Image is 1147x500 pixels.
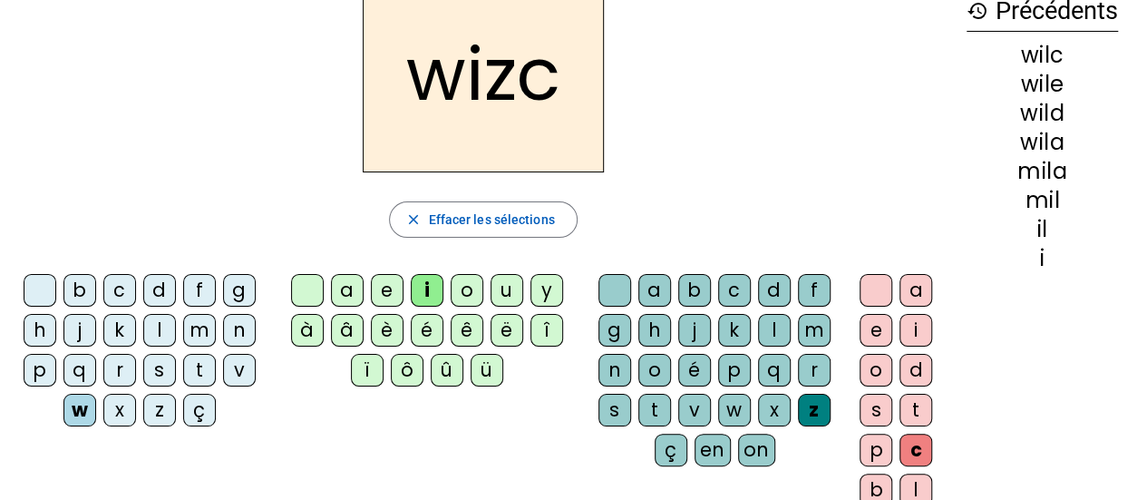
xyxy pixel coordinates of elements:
div: u [491,274,523,307]
div: o [860,354,892,387]
div: p [718,354,751,387]
div: k [718,314,751,347]
div: q [63,354,96,387]
div: on [738,434,775,466]
div: w [63,394,96,426]
div: v [223,354,256,387]
div: p [860,434,892,466]
div: a [899,274,932,307]
div: ç [183,394,216,426]
div: wila [967,132,1118,153]
div: ü [471,354,503,387]
div: b [678,274,711,307]
span: Effacer les sélections [428,209,554,230]
div: â [331,314,364,347]
div: il [967,219,1118,240]
div: î [530,314,563,347]
div: i [967,248,1118,270]
div: t [183,354,216,387]
div: ï [351,354,384,387]
div: wile [967,74,1118,95]
div: c [103,274,136,307]
div: j [63,314,96,347]
div: a [331,274,364,307]
div: s [143,354,176,387]
div: l [143,314,176,347]
div: ç [655,434,687,466]
div: r [798,354,831,387]
div: d [143,274,176,307]
div: ê [451,314,483,347]
div: t [899,394,932,426]
div: t [638,394,671,426]
div: v [678,394,711,426]
div: f [183,274,216,307]
div: s [598,394,631,426]
div: p [24,354,56,387]
div: e [371,274,403,307]
div: en [695,434,731,466]
div: i [411,274,443,307]
div: n [223,314,256,347]
div: o [451,274,483,307]
div: ë [491,314,523,347]
div: r [103,354,136,387]
div: mil [967,190,1118,211]
div: o [638,354,671,387]
div: z [798,394,831,426]
div: n [598,354,631,387]
div: f [798,274,831,307]
div: mila [967,161,1118,182]
div: i [899,314,932,347]
div: û [431,354,463,387]
div: l [758,314,791,347]
div: c [899,434,932,466]
div: d [899,354,932,387]
div: k [103,314,136,347]
div: h [638,314,671,347]
div: c [718,274,751,307]
div: à [291,314,324,347]
div: y [530,274,563,307]
div: ô [391,354,423,387]
div: wild [967,103,1118,124]
div: x [103,394,136,426]
div: m [798,314,831,347]
div: w [718,394,751,426]
div: d [758,274,791,307]
div: j [678,314,711,347]
div: z [143,394,176,426]
div: é [678,354,711,387]
div: g [223,274,256,307]
div: s [860,394,892,426]
div: a [638,274,671,307]
div: b [63,274,96,307]
div: x [758,394,791,426]
div: e [860,314,892,347]
div: h [24,314,56,347]
button: Effacer les sélections [389,201,577,238]
div: g [598,314,631,347]
div: wilc [967,44,1118,66]
div: è [371,314,403,347]
div: é [411,314,443,347]
div: m [183,314,216,347]
div: q [758,354,791,387]
mat-icon: close [404,211,421,228]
